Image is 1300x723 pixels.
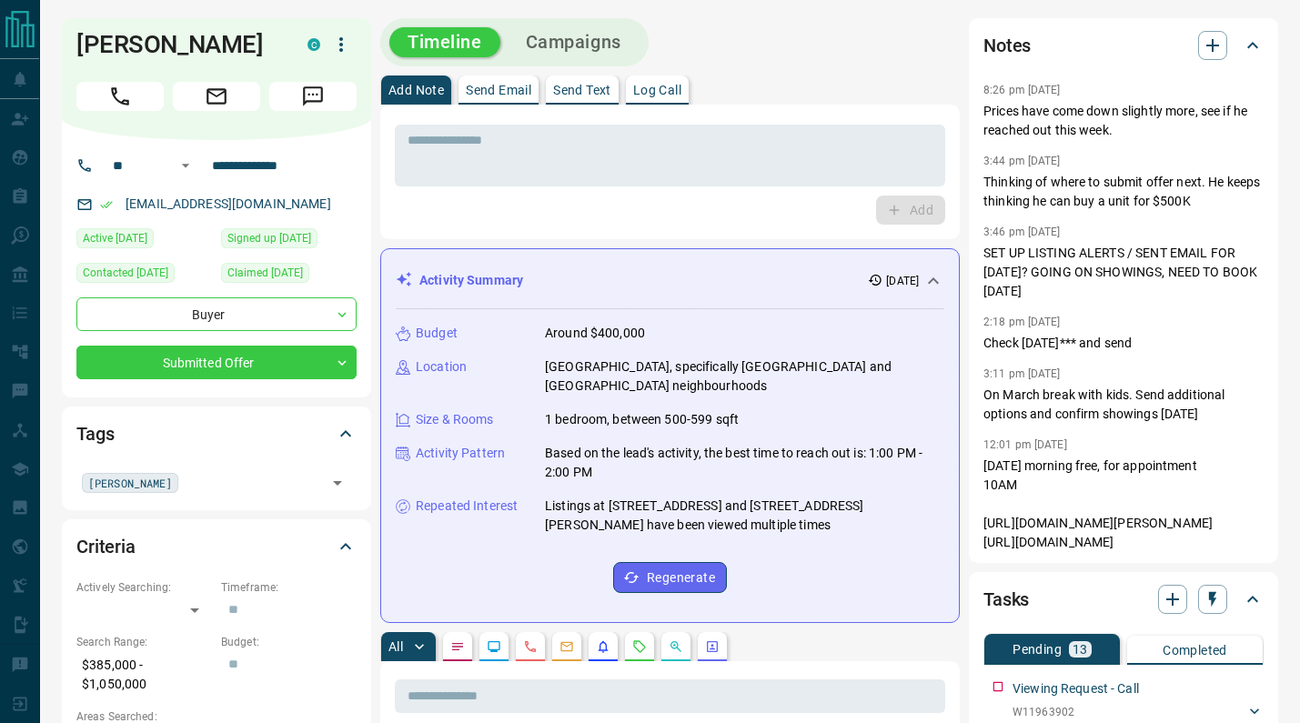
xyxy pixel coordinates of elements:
p: 8:26 pm [DATE] [983,84,1061,96]
p: Completed [1163,644,1227,657]
div: Tags [76,412,357,456]
div: Submitted Offer [76,346,357,379]
p: Viewing Request - Call [1013,679,1139,698]
span: Active [DATE] [83,229,147,247]
p: Send Text [553,84,611,96]
span: Claimed [DATE] [227,264,303,282]
h1: [PERSON_NAME] [76,30,280,59]
span: Contacted [DATE] [83,264,168,282]
p: Thinking of where to submit offer next. He keeps thinking he can buy a unit for $500K [983,173,1264,211]
div: Notes [983,24,1264,67]
p: Location [416,357,467,377]
button: Campaigns [508,27,640,57]
p: $385,000 - $1,050,000 [76,650,212,699]
p: Activity Summary [419,271,523,290]
svg: Lead Browsing Activity [487,639,501,654]
span: Signed up [DATE] [227,229,311,247]
p: Repeated Interest [416,497,518,516]
div: Mon Aug 04 2025 [76,228,212,254]
p: Check [DATE]*** and send [983,334,1264,353]
p: 2:18 pm [DATE] [983,316,1061,328]
h2: Tasks [983,585,1029,614]
div: Criteria [76,525,357,568]
p: 1 bedroom, between 500-599 sqft [545,410,739,429]
a: [EMAIL_ADDRESS][DOMAIN_NAME] [126,196,331,211]
p: 3:46 pm [DATE] [983,226,1061,238]
div: Activity Summary[DATE] [396,264,944,297]
div: Buyer [76,297,357,331]
span: [PERSON_NAME] [88,474,172,492]
p: Prices have come down slightly more, see if he reached out this week. [983,102,1264,140]
button: Open [175,155,197,176]
span: Email [173,82,260,111]
div: Mon Jun 30 2025 [76,263,212,288]
p: Based on the lead's activity, the best time to reach out is: 1:00 PM - 2:00 PM [545,444,944,482]
svg: Email Verified [100,198,113,211]
p: Budget [416,324,458,343]
p: Send Email [466,84,531,96]
p: W11963902 [1013,704,1245,720]
button: Open [325,470,350,496]
div: condos.ca [307,38,320,51]
p: Around $400,000 [545,324,645,343]
div: Fri Feb 21 2025 [221,263,357,288]
p: 13 [1073,643,1088,656]
svg: Emails [559,639,574,654]
svg: Listing Alerts [596,639,610,654]
div: Tasks [983,577,1264,621]
svg: Calls [523,639,538,654]
p: [GEOGRAPHIC_DATA], specifically [GEOGRAPHIC_DATA] and [GEOGRAPHIC_DATA] neighbourhoods [545,357,944,396]
p: SET UP LISTING ALERTS / SENT EMAIL FOR [DATE]? GOING ON SHOWINGS, NEED TO BOOK [DATE] [983,244,1264,301]
p: [DATE] morning free, for appointment 10AM [URL][DOMAIN_NAME][PERSON_NAME] [URL][DOMAIN_NAME] [URL... [983,457,1264,571]
p: 3:11 pm [DATE] [983,367,1061,380]
h2: Tags [76,419,114,448]
button: Regenerate [613,562,727,593]
p: Actively Searching: [76,579,212,596]
p: [DATE] [886,273,919,289]
p: Activity Pattern [416,444,505,463]
button: Timeline [389,27,500,57]
p: Size & Rooms [416,410,494,429]
svg: Notes [450,639,465,654]
svg: Requests [632,639,647,654]
p: Search Range: [76,634,212,650]
span: Call [76,82,164,111]
p: Add Note [388,84,444,96]
p: Budget: [221,634,357,650]
div: Fri Feb 21 2025 [221,228,357,254]
p: Listings at [STREET_ADDRESS] and [STREET_ADDRESS][PERSON_NAME] have been viewed multiple times [545,497,944,535]
p: 3:44 pm [DATE] [983,155,1061,167]
p: Pending [1013,643,1062,656]
h2: Criteria [76,532,136,561]
p: All [388,640,403,653]
svg: Agent Actions [705,639,720,654]
p: Log Call [633,84,681,96]
h2: Notes [983,31,1031,60]
p: On March break with kids. Send additional options and confirm showings [DATE] [983,386,1264,424]
p: 12:01 pm [DATE] [983,438,1067,451]
p: Timeframe: [221,579,357,596]
svg: Opportunities [669,639,683,654]
span: Message [269,82,357,111]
